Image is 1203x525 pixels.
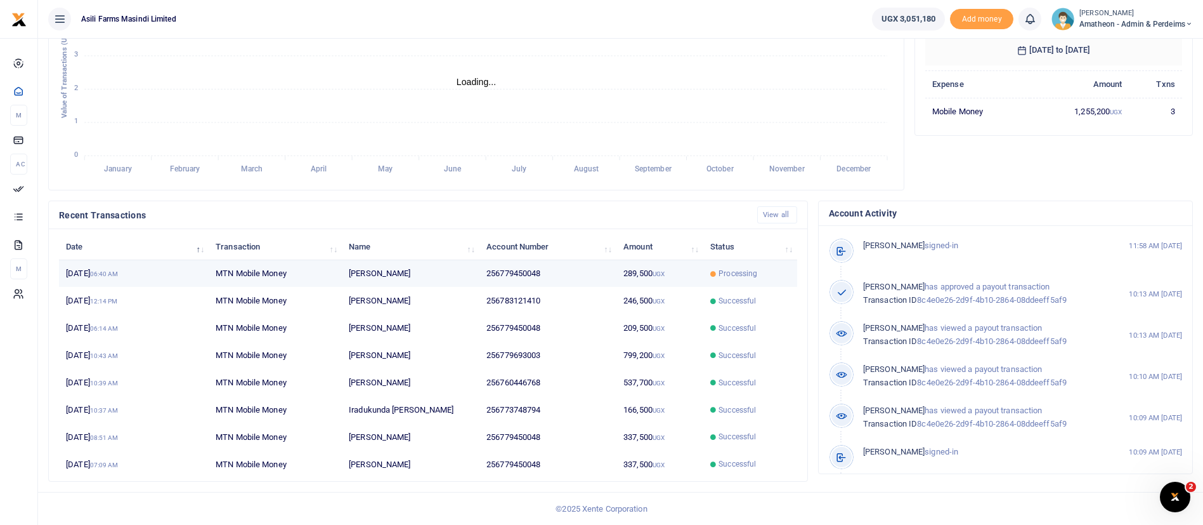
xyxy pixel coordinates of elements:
span: Successful [719,458,756,470]
li: M [10,258,27,279]
text: Value of Transactions (UGX ) [60,24,68,119]
small: 10:13 AM [DATE] [1129,330,1182,341]
h4: Account Activity [829,206,1182,220]
span: Asili Farms Masindi Limited [76,13,181,25]
td: 256779450048 [479,260,616,288]
td: 256779450048 [479,451,616,477]
iframe: Intercom live chat [1160,482,1190,512]
span: Successful [719,295,756,307]
th: Transaction: activate to sort column ascending [209,233,342,260]
th: Amount: activate to sort column ascending [616,233,703,260]
span: UGX 3,051,180 [881,13,935,25]
td: [DATE] [59,397,209,424]
small: 10:39 AM [90,380,119,387]
td: Iradukunda [PERSON_NAME] [342,397,479,424]
small: 10:09 AM [DATE] [1129,447,1182,458]
td: 1,255,200 [1030,98,1129,124]
span: [PERSON_NAME] [863,282,925,291]
a: logo-small logo-large logo-large [11,14,27,23]
p: has viewed a payout transaction 8c4e0e26-2d9f-4b10-2864-08ddeeff5af9 [863,322,1102,349]
tspan: November [769,165,805,174]
small: UGX [653,380,665,387]
li: Ac [10,154,27,175]
th: Account Number: activate to sort column ascending [479,233,616,260]
small: 10:13 AM [DATE] [1129,289,1182,300]
td: MTN Mobile Money [209,288,342,315]
li: Wallet ballance [867,8,950,30]
h4: Recent Transactions [59,208,747,222]
small: 12:14 PM [90,298,118,305]
small: UGX [653,434,665,441]
th: Name: activate to sort column ascending [342,233,479,260]
small: UGX [653,462,665,469]
td: [DATE] [59,260,209,288]
td: 256779450048 [479,423,616,451]
tspan: 1 [74,117,78,126]
small: [PERSON_NAME] [1079,8,1193,19]
tspan: July [512,165,526,174]
td: 256760446768 [479,369,616,397]
a: profile-user [PERSON_NAME] Amatheon - Admin & Perdeims [1051,8,1193,30]
td: 537,700 [616,369,703,397]
tspan: February [170,165,200,174]
tspan: December [836,165,871,174]
th: Expense [925,70,1030,98]
small: UGX [653,325,665,332]
a: Add money [950,13,1013,23]
span: [PERSON_NAME] [863,406,925,415]
span: Transaction ID [863,295,917,305]
tspan: August [574,165,599,174]
img: logo-small [11,12,27,27]
span: Transaction ID [863,336,917,346]
tspan: 2 [74,84,78,92]
li: M [10,105,27,126]
th: Txns [1129,70,1182,98]
tspan: 0 [74,150,78,159]
small: UGX [653,270,665,277]
span: Successful [719,377,756,389]
td: [PERSON_NAME] [342,288,479,315]
td: MTN Mobile Money [209,369,342,397]
span: Add money [950,9,1013,30]
a: UGX 3,051,180 [872,8,945,30]
td: 166,500 [616,397,703,424]
span: Transaction ID [863,378,917,387]
span: Successful [719,350,756,361]
tspan: October [706,165,734,174]
td: 3 [1129,98,1182,124]
li: Toup your wallet [950,9,1013,30]
td: [DATE] [59,342,209,369]
tspan: 3 [74,51,78,59]
p: has viewed a payout transaction 8c4e0e26-2d9f-4b10-2864-08ddeeff5af9 [863,404,1102,431]
td: [PERSON_NAME] [342,423,479,451]
td: [PERSON_NAME] [342,369,479,397]
td: MTN Mobile Money [209,342,342,369]
td: 256773748794 [479,397,616,424]
small: 11:58 AM [DATE] [1129,241,1182,251]
small: UGX [1110,109,1122,116]
span: [PERSON_NAME] [863,364,925,374]
td: 337,500 [616,423,703,451]
td: 337,500 [616,451,703,477]
small: 06:40 AM [90,270,119,277]
td: [DATE] [59,451,209,477]
small: UGX [653,407,665,414]
tspan: September [635,165,672,174]
small: 07:09 AM [90,462,119,469]
p: signed-in [863,446,1102,459]
td: 799,200 [616,342,703,369]
td: 256783121410 [479,288,616,315]
p: signed-in [863,239,1102,253]
td: 209,500 [616,315,703,342]
td: MTN Mobile Money [209,315,342,342]
tspan: May [378,165,393,174]
td: [PERSON_NAME] [342,315,479,342]
span: Amatheon - Admin & Perdeims [1079,18,1193,30]
a: View all [757,206,797,223]
td: [DATE] [59,423,209,451]
tspan: March [241,165,263,174]
small: 10:10 AM [DATE] [1129,371,1182,382]
small: 06:14 AM [90,325,119,332]
td: 256779450048 [479,315,616,342]
td: [PERSON_NAME] [342,260,479,288]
